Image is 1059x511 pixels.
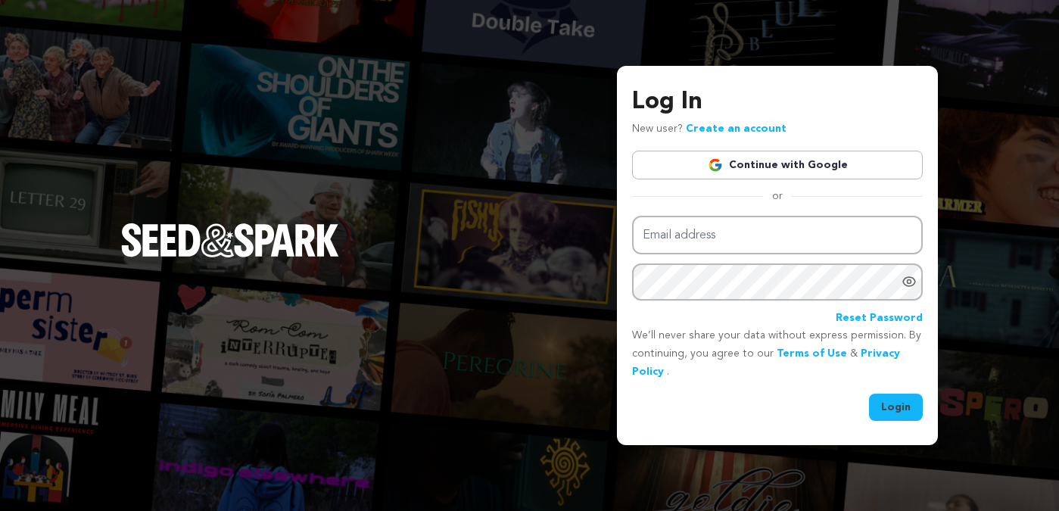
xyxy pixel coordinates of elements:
img: Seed&Spark Logo [121,223,339,257]
p: New user? [632,120,786,139]
input: Email address [632,216,923,254]
a: Seed&Spark Homepage [121,223,339,287]
a: Create an account [686,123,786,134]
a: Terms of Use [777,348,847,359]
button: Login [869,394,923,421]
a: Privacy Policy [632,348,900,377]
h3: Log In [632,84,923,120]
img: Google logo [708,157,723,173]
a: Reset Password [836,310,923,328]
p: We’ll never share your data without express permission. By continuing, you agree to our & . [632,327,923,381]
span: or [763,189,792,204]
a: Continue with Google [632,151,923,179]
a: Show password as plain text. Warning: this will display your password on the screen. [902,274,917,289]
